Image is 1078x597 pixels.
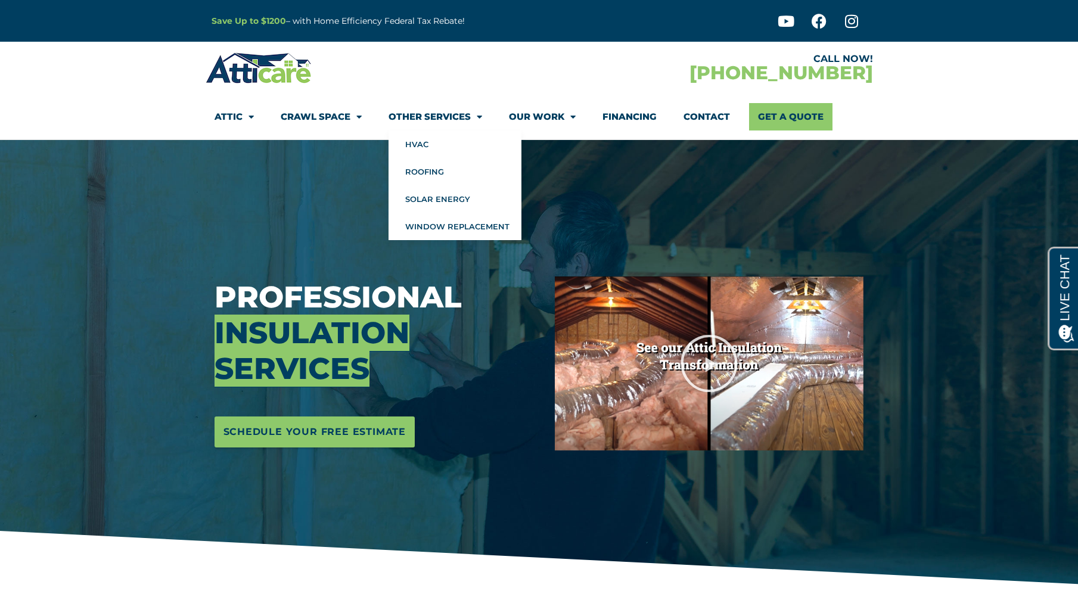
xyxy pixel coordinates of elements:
a: Other Services [389,103,482,130]
span: Insulation Services [215,315,409,387]
h3: Professional [215,279,538,387]
a: Financing [602,103,657,130]
a: Schedule Your Free Estimate [215,416,415,447]
a: Attic [215,103,254,130]
iframe: Chat Invitation [6,472,197,561]
a: HVAC [389,130,521,158]
nav: Menu [215,103,864,130]
div: Play Video [679,334,739,393]
a: Crawl Space [281,103,362,130]
a: Roofing [389,158,521,185]
ul: Other Services [389,130,521,240]
span: Schedule Your Free Estimate [223,422,406,441]
a: Our Work [509,103,576,130]
div: CALL NOW! [539,54,873,64]
span: Opens a chat window [29,10,96,24]
p: – with Home Efficiency Federal Tax Rebate! [212,14,598,28]
a: Contact [684,103,730,130]
a: Window Replacement [389,213,521,240]
a: Solar Energy [389,185,521,213]
a: Get A Quote [749,103,832,130]
a: Save Up to $1200 [212,15,286,26]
